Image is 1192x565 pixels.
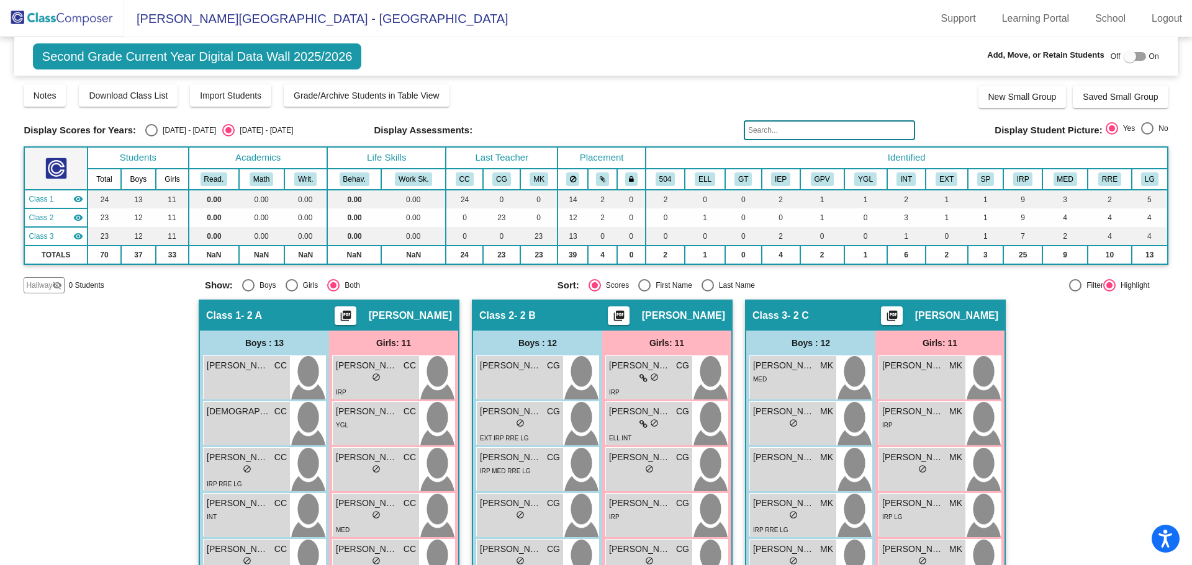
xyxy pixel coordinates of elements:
[1141,172,1158,186] button: LG
[1003,190,1042,208] td: 9
[284,246,328,264] td: NaN
[29,194,53,205] span: Class 1
[158,125,216,136] div: [DATE] - [DATE]
[887,246,926,264] td: 6
[887,169,926,190] th: Introvert
[89,91,168,100] span: Download Class List
[734,172,752,186] button: GT
[327,227,381,246] td: 0.00
[753,359,815,372] span: [PERSON_NAME]
[753,376,767,383] span: MED
[949,497,962,510] span: MK
[676,359,689,372] span: CG
[714,280,755,291] div: Last Name
[1088,190,1132,208] td: 2
[52,280,62,290] mat-icon: visibility_off
[329,331,458,355] div: Girls: 11
[588,246,617,264] td: 4
[558,246,588,264] td: 39
[335,306,356,325] button: Print Students Details
[156,190,189,208] td: 11
[609,497,671,510] span: [PERSON_NAME]
[762,169,800,190] th: IEP- Academic
[1042,227,1088,246] td: 2
[205,279,548,291] mat-radio-group: Select an option
[617,246,646,264] td: 0
[1088,246,1132,264] td: 10
[239,246,284,264] td: NaN
[650,419,659,427] span: do_not_disturb_alt
[480,468,531,474] span: IRP MED RRE LG
[676,405,689,418] span: CG
[725,227,761,246] td: 0
[676,451,689,464] span: CG
[88,169,121,190] th: Total
[294,172,317,186] button: Writ.
[374,125,472,136] span: Display Assessments:
[744,120,915,140] input: Search...
[327,190,381,208] td: 0.00
[480,359,542,372] span: [PERSON_NAME]
[987,49,1104,61] span: Add, Move, or Retain Students
[121,190,156,208] td: 13
[617,169,646,190] th: Keep with teacher
[915,309,998,322] span: [PERSON_NAME]
[1003,246,1042,264] td: 25
[189,246,239,264] td: NaN
[646,208,685,227] td: 0
[887,227,926,246] td: 1
[609,405,671,418] span: [PERSON_NAME] [PERSON_NAME]
[896,172,916,186] button: INT
[646,190,685,208] td: 2
[121,208,156,227] td: 12
[844,246,887,264] td: 1
[558,280,579,291] span: Sort:
[926,227,968,246] td: 0
[646,246,685,264] td: 2
[884,309,899,327] mat-icon: picture_as_pdf
[811,172,834,186] button: GPV
[547,405,560,418] span: CG
[446,190,482,208] td: 24
[995,125,1102,136] span: Display Student Picture:
[1149,51,1159,62] span: On
[820,497,833,510] span: MK
[753,405,815,418] span: [PERSON_NAME]
[1073,86,1168,108] button: Saved Small Group
[656,172,675,186] button: 504
[753,497,815,510] span: [PERSON_NAME]
[274,359,287,372] span: CC
[520,246,558,264] td: 23
[762,227,800,246] td: 2
[1085,9,1136,29] a: School
[617,208,646,227] td: 0
[483,169,520,190] th: Christine Guastella
[1116,280,1150,291] div: Highlight
[1042,208,1088,227] td: 4
[968,227,1003,246] td: 1
[685,169,725,190] th: English Language Learner
[381,227,446,246] td: 0.00
[239,190,284,208] td: 0.00
[978,86,1067,108] button: New Small Group
[789,419,798,427] span: do_not_disturb_alt
[520,227,558,246] td: 23
[479,309,514,322] span: Class 2
[1132,169,1168,190] th: Literacy Group (Lori or Stephanie's services)
[1088,208,1132,227] td: 4
[24,227,87,246] td: Molly Kissel - 2 C
[800,246,844,264] td: 2
[520,169,558,190] th: Molly Kissel
[646,169,685,190] th: 504 Learning
[492,172,511,186] button: CG
[73,213,83,223] mat-icon: visibility
[1042,169,1088,190] th: 504 Medical
[338,309,353,327] mat-icon: picture_as_pdf
[156,208,189,227] td: 11
[762,246,800,264] td: 4
[29,231,53,242] span: Class 3
[145,124,293,136] mat-radio-group: Select an option
[1106,122,1168,138] mat-radio-group: Select an option
[977,172,995,186] button: SP
[1142,9,1192,29] a: Logout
